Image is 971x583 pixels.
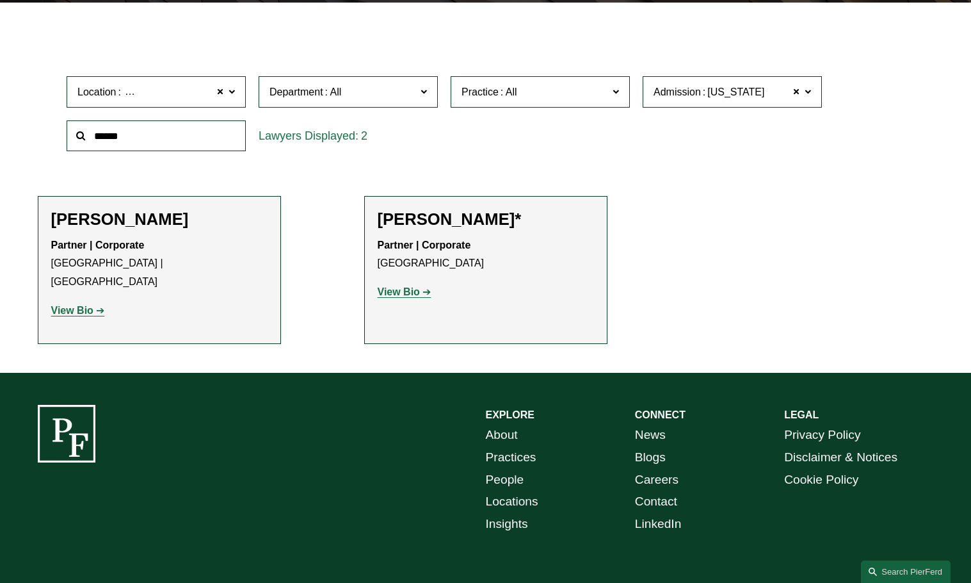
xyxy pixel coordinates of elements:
[861,561,951,583] a: Search this site
[486,513,528,536] a: Insights
[378,236,594,274] p: [GEOGRAPHIC_DATA]
[635,469,678,491] a: Careers
[378,286,431,297] a: View Bio
[486,491,538,513] a: Locations
[361,129,367,142] span: 2
[635,409,686,420] strong: CONNECT
[486,469,524,491] a: People
[486,409,534,420] strong: EXPLORE
[51,305,93,316] strong: View Bio
[51,240,145,250] strong: Partner | Corporate
[635,491,677,513] a: Contact
[269,86,323,97] span: Department
[378,286,420,297] strong: View Bio
[51,305,105,316] a: View Bio
[461,86,499,97] span: Practice
[784,424,860,447] a: Privacy Policy
[378,240,471,250] strong: Partner | Corporate
[784,447,897,469] a: Disclaimer & Notices
[51,209,268,229] h2: [PERSON_NAME]
[707,84,764,101] span: [US_STATE]
[77,86,116,97] span: Location
[635,447,666,469] a: Blogs
[486,447,536,469] a: Practices
[784,469,858,491] a: Cookie Policy
[654,86,701,97] span: Admission
[635,424,666,447] a: News
[123,84,230,101] span: [GEOGRAPHIC_DATA]
[378,209,594,229] h2: [PERSON_NAME]*
[486,424,518,447] a: About
[51,236,268,291] p: [GEOGRAPHIC_DATA] | [GEOGRAPHIC_DATA]
[784,409,819,420] strong: LEGAL
[635,513,682,536] a: LinkedIn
